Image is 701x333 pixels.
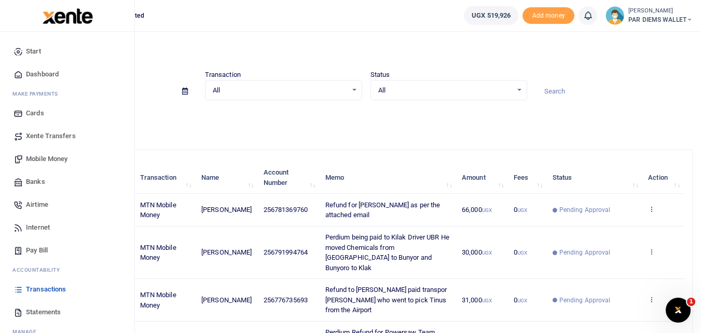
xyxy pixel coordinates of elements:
span: Refund for [PERSON_NAME] as per the attached email [325,201,441,219]
th: Status: activate to sort column ascending [547,162,643,194]
a: Transactions [8,278,126,301]
iframe: Intercom live chat [666,298,691,323]
a: Banks [8,170,126,193]
span: [PERSON_NAME] [201,206,252,214]
th: Action: activate to sort column ascending [642,162,684,194]
span: Xente Transfers [26,131,76,141]
span: ake Payments [18,90,58,98]
span: PAR DIEMS WALLET [628,15,693,24]
a: Internet [8,216,126,239]
span: 256776735693 [264,296,308,304]
small: UGX [517,207,527,213]
span: Transactions [26,284,66,295]
span: 256791994764 [264,248,308,256]
img: logo-large [43,8,93,24]
span: Refund to [PERSON_NAME] paid transpor [PERSON_NAME] who went to pick Tinus from the Airport [325,286,447,314]
li: M [8,86,126,102]
span: 66,000 [462,206,492,214]
span: Pending Approval [559,296,611,305]
li: Ac [8,262,126,278]
span: UGX 519,926 [472,10,511,21]
a: Airtime [8,193,126,216]
span: Airtime [26,199,48,210]
a: Pay Bill [8,239,126,262]
a: Xente Transfers [8,125,126,148]
span: MTN Mobile Money [140,291,176,309]
a: Start [8,40,126,63]
li: Toup your wallet [523,7,574,24]
span: Pending Approval [559,205,611,215]
th: Account Number: activate to sort column ascending [258,162,320,194]
small: UGX [482,250,492,256]
span: All [378,85,513,96]
th: Transaction: activate to sort column ascending [134,162,195,194]
span: 1 [687,298,695,306]
span: Add money [523,7,574,24]
span: Mobile Money [26,154,67,164]
th: Fees: activate to sort column ascending [508,162,547,194]
span: 0 [514,206,527,214]
span: Banks [26,177,45,187]
input: Search [535,83,693,100]
small: [PERSON_NAME] [628,7,693,16]
h4: Transactions [39,45,693,56]
span: All [213,85,347,96]
small: UGX [482,207,492,213]
small: UGX [482,298,492,303]
th: Name: activate to sort column ascending [196,162,258,194]
span: Dashboard [26,69,59,79]
img: profile-user [606,6,624,25]
label: Transaction [205,70,241,80]
span: Pay Bill [26,245,48,256]
span: 31,000 [462,296,492,304]
a: UGX 519,926 [464,6,518,25]
span: Perdium being paid to Kilak Driver UBR He moved Chemicals from [GEOGRAPHIC_DATA] to Bunyor and Bu... [325,233,449,272]
small: UGX [517,298,527,303]
span: 30,000 [462,248,492,256]
th: Amount: activate to sort column ascending [456,162,508,194]
span: MTN Mobile Money [140,201,176,219]
span: 0 [514,248,527,256]
span: [PERSON_NAME] [201,248,252,256]
span: Statements [26,307,61,317]
span: Start [26,46,41,57]
a: Statements [8,301,126,324]
span: Pending Approval [559,248,611,257]
p: Download [39,113,693,124]
th: Memo: activate to sort column ascending [320,162,456,194]
a: profile-user [PERSON_NAME] PAR DIEMS WALLET [606,6,693,25]
span: Internet [26,222,50,233]
span: countability [20,266,60,274]
a: Add money [523,11,574,19]
small: UGX [517,250,527,256]
a: Cards [8,102,126,125]
li: Wallet ballance [460,6,523,25]
span: [PERSON_NAME] [201,296,252,304]
a: Dashboard [8,63,126,86]
a: Mobile Money [8,148,126,170]
span: Cards [26,108,44,118]
span: MTN Mobile Money [140,244,176,262]
label: Status [370,70,390,80]
span: 0 [514,296,527,304]
a: logo-small logo-large logo-large [42,11,93,19]
span: 256781369760 [264,206,308,214]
